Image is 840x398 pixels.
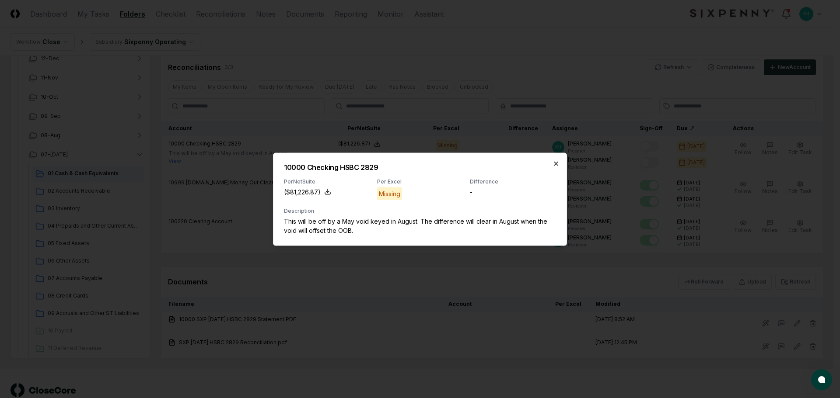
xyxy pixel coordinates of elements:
[284,216,556,235] p: This will be off by a May void keyed in August. The difference will clear in August when the void...
[284,163,556,170] h2: 10000 Checking HSBC 2829
[284,187,331,196] button: ($81,226.87)
[470,177,556,185] div: Difference
[284,187,321,196] div: ($81,226.87)
[284,177,370,185] div: Per NetSuite
[284,207,556,215] div: Description
[377,187,402,200] div: Missing
[377,177,463,185] div: Per Excel
[470,187,556,196] div: -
